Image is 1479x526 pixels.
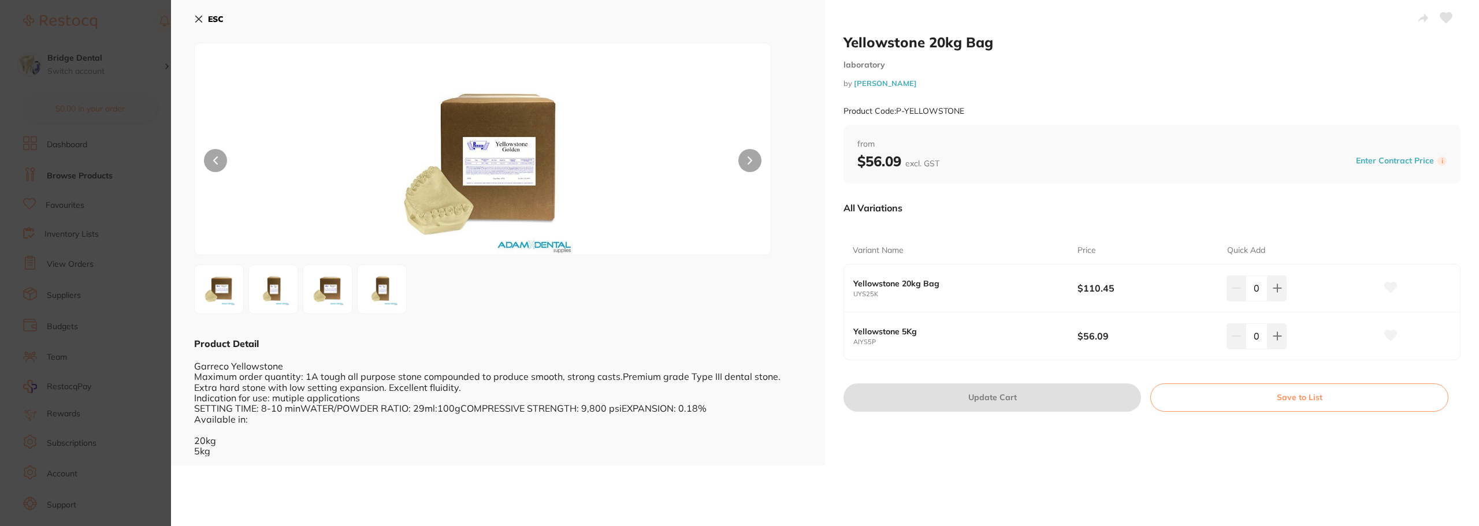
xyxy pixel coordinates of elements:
[198,268,240,310] img: Sy5qcGc
[843,33,1461,51] h2: Yellowstone 20kg Bag
[843,79,1461,88] small: by
[854,79,917,88] a: [PERSON_NAME]
[1227,245,1265,256] p: Quick Add
[843,383,1141,411] button: Update Cart
[194,350,802,456] div: Garreco Yellowstone Maximum order quantity: 1A tough all purpose stone compounded to produce smoo...
[252,268,294,310] img: UC5qcGc
[843,202,902,214] p: All Variations
[843,106,964,116] small: Product Code: P-YELLOWSTONE
[1077,330,1212,342] b: $56.09
[194,338,259,349] b: Product Detail
[1352,155,1437,166] button: Enter Contract Price
[1077,245,1096,256] p: Price
[194,9,224,29] button: ESC
[361,268,403,310] img: UC5qcGc
[857,152,939,170] b: $56.09
[310,72,655,255] img: Sy5qcGc
[905,158,939,169] span: excl. GST
[208,14,224,24] b: ESC
[1437,156,1447,166] label: i
[843,60,1461,70] small: laboratory
[307,268,348,310] img: Sy5qcGc
[853,338,1077,346] small: AIYS5P
[1077,282,1212,294] b: $110.45
[853,279,1055,288] b: Yellowstone 20kg Bag
[853,290,1077,298] small: UYS25K
[853,245,904,256] p: Variant Name
[1150,383,1448,411] button: Save to List
[853,327,1055,336] b: Yellowstone 5Kg
[857,139,1447,150] span: from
